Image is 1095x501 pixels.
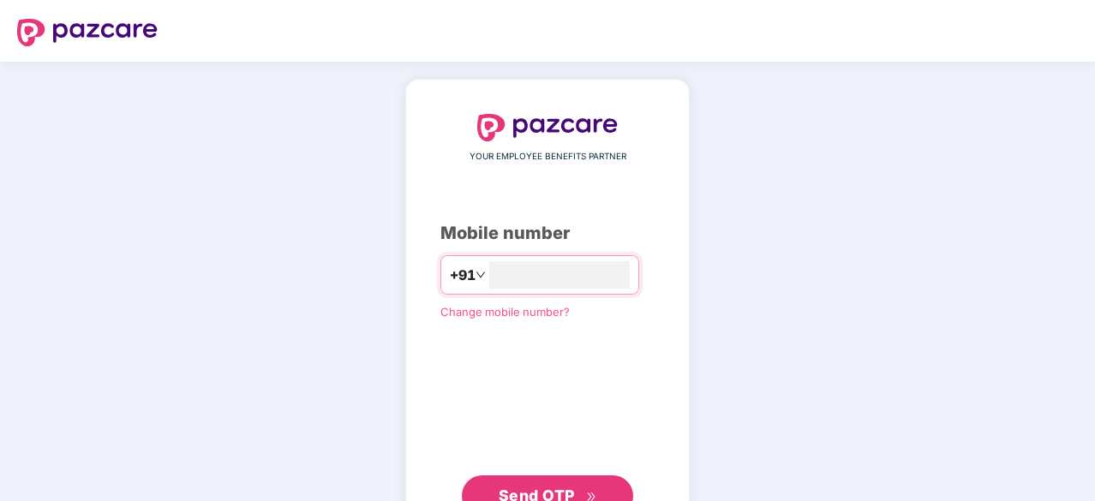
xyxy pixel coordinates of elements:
span: +91 [450,265,476,286]
img: logo [17,19,158,46]
span: YOUR EMPLOYEE BENEFITS PARTNER [470,150,626,164]
span: down [476,270,486,280]
a: Change mobile number? [440,305,570,319]
div: Mobile number [440,220,655,247]
img: logo [477,114,618,141]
